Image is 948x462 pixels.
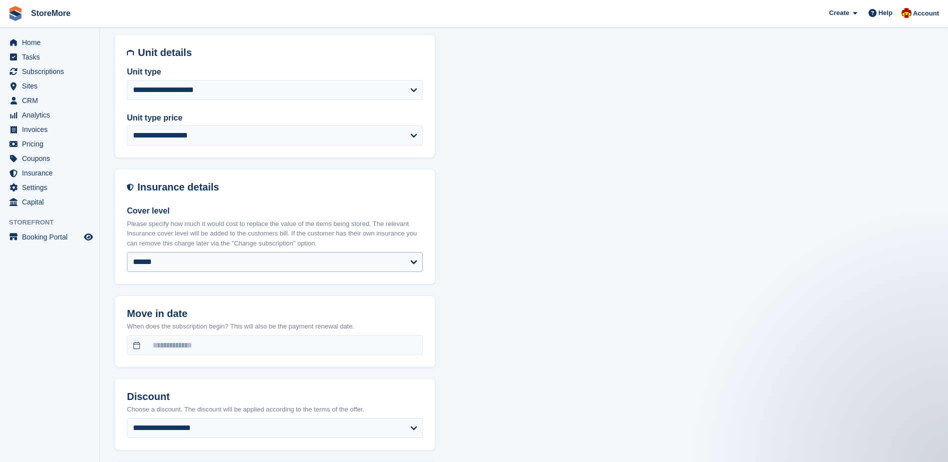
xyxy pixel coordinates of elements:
[5,122,94,136] a: menu
[127,321,423,331] p: When does the subscription begin? This will also be the payment renewal date.
[22,122,82,136] span: Invoices
[5,64,94,78] a: menu
[5,50,94,64] a: menu
[22,64,82,78] span: Subscriptions
[127,219,423,248] p: Please specify how much it would cost to replace the value of the items being stored. The relevan...
[22,35,82,49] span: Home
[127,181,133,193] img: insurance-details-icon-731ffda60807649b61249b889ba3c5e2b5c27d34e2e1fb37a309f0fde93ff34a.svg
[22,195,82,209] span: Capital
[5,35,94,49] a: menu
[127,308,423,319] h2: Move in date
[22,93,82,107] span: CRM
[22,166,82,180] span: Insurance
[5,79,94,93] a: menu
[127,66,423,78] label: Unit type
[82,231,94,243] a: Preview store
[127,391,423,402] h2: Discount
[5,137,94,151] a: menu
[5,166,94,180] a: menu
[22,137,82,151] span: Pricing
[27,5,74,21] a: StoreMore
[8,6,23,21] img: stora-icon-8386f47178a22dfd0bd8f6a31ec36ba5ce8667c1dd55bd0f319d3a0aa187defe.svg
[5,195,94,209] a: menu
[127,47,134,58] img: unit-details-icon-595b0c5c156355b767ba7b61e002efae458ec76ed5ec05730b8e856ff9ea34a9.svg
[22,230,82,244] span: Booking Portal
[22,151,82,165] span: Coupons
[5,108,94,122] a: menu
[5,180,94,194] a: menu
[22,180,82,194] span: Settings
[127,205,423,217] label: Cover level
[5,93,94,107] a: menu
[22,79,82,93] span: Sites
[5,230,94,244] a: menu
[913,8,939,18] span: Account
[138,47,423,58] h2: Unit details
[137,181,423,193] h2: Insurance details
[902,8,912,18] img: Store More Team
[829,8,849,18] span: Create
[127,404,423,414] p: Choose a discount. The discount will be applied according to the terms of the offer.
[22,108,82,122] span: Analytics
[5,151,94,165] a: menu
[879,8,893,18] span: Help
[22,50,82,64] span: Tasks
[9,217,99,227] span: Storefront
[127,112,423,124] label: Unit type price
